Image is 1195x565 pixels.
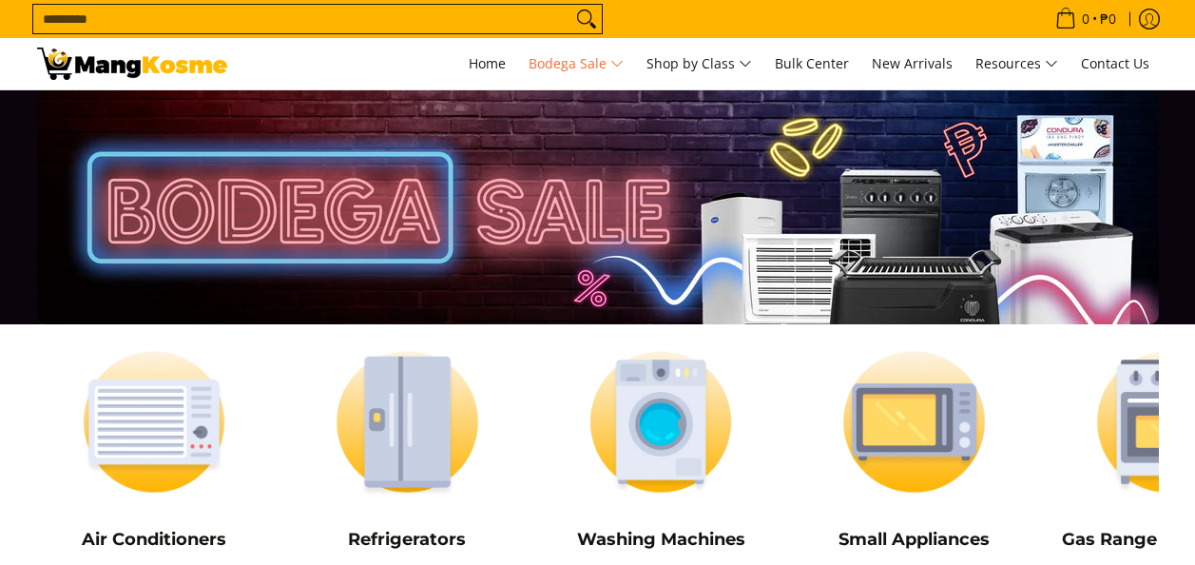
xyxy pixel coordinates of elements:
[966,38,1068,89] a: Resources
[646,52,752,76] span: Shop by Class
[519,38,633,89] a: Bodega Sale
[872,54,953,72] span: New Arrivals
[862,38,962,89] a: New Arrivals
[975,52,1058,76] span: Resources
[1097,12,1119,26] span: ₱0
[37,334,272,564] a: Air Conditioners Air Conditioners
[637,38,761,89] a: Shop by Class
[797,334,1031,564] a: Small Appliances Small Appliances
[775,54,849,72] span: Bulk Center
[1081,54,1149,72] span: Contact Us
[765,38,858,89] a: Bulk Center
[290,334,525,564] a: Refrigerators Refrigerators
[571,5,602,33] button: Search
[37,334,272,510] img: Air Conditioners
[459,38,515,89] a: Home
[290,529,525,551] h5: Refrigerators
[1071,38,1159,89] a: Contact Us
[544,334,779,510] img: Washing Machines
[37,529,272,551] h5: Air Conditioners
[544,334,779,564] a: Washing Machines Washing Machines
[544,529,779,551] h5: Washing Machines
[1079,12,1092,26] span: 0
[290,334,525,510] img: Refrigerators
[1050,9,1122,29] span: •
[37,48,227,80] img: Bodega Sale l Mang Kosme: Cost-Efficient &amp; Quality Home Appliances
[529,52,624,76] span: Bodega Sale
[469,54,506,72] span: Home
[246,38,1159,89] nav: Main Menu
[797,529,1031,551] h5: Small Appliances
[797,334,1031,510] img: Small Appliances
